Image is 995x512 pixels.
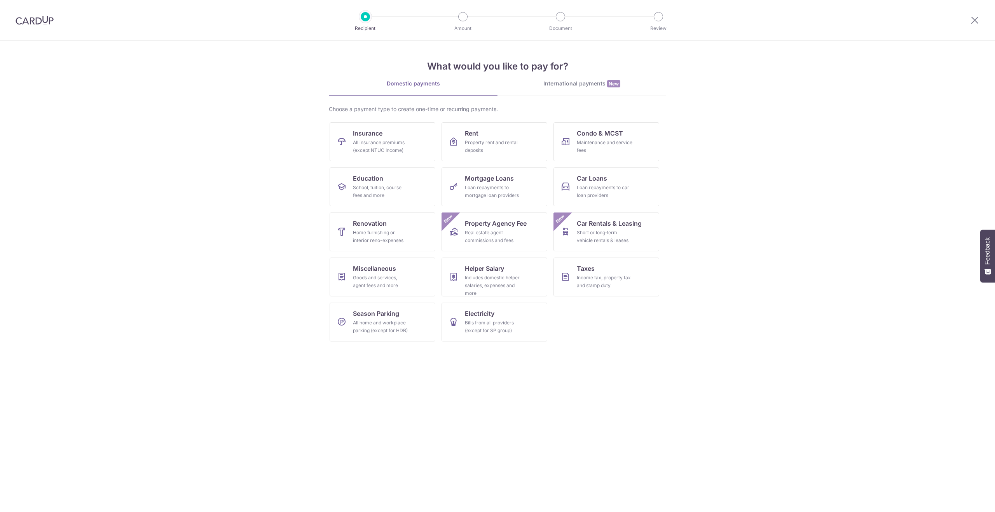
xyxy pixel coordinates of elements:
div: Loan repayments to car loan providers [577,184,633,199]
span: New [554,212,567,225]
div: Property rent and rental deposits [465,139,521,154]
a: EducationSchool, tuition, course fees and more [330,167,435,206]
span: Rent [465,129,478,138]
div: All insurance premiums (except NTUC Income) [353,139,409,154]
span: Helper Salary [465,264,504,273]
a: ElectricityBills from all providers (except for SP group) [442,303,547,341]
iframe: Opens a widget where you can find more information [945,489,987,508]
span: Mortgage Loans [465,174,514,183]
a: RenovationHome furnishing or interior reno-expenses [330,212,435,251]
span: Car Loans [577,174,607,183]
span: Renovation [353,219,387,228]
div: Bills from all providers (except for SP group) [465,319,521,334]
div: Income tax, property tax and stamp duty [577,274,633,289]
p: Review [630,24,687,32]
button: Feedback - Show survey [980,230,995,282]
div: All home and workplace parking (except for HDB) [353,319,409,334]
a: Mortgage LoansLoan repayments to mortgage loan providers [442,167,547,206]
span: Condo & MCST [577,129,623,138]
div: Real estate agent commissions and fees [465,229,521,244]
span: Insurance [353,129,382,138]
div: International payments [497,80,666,88]
div: Loan repayments to mortgage loan providers [465,184,521,199]
span: Miscellaneous [353,264,396,273]
div: School, tuition, course fees and more [353,184,409,199]
a: Helper SalaryIncludes domestic helper salaries, expenses and more [442,258,547,296]
span: Car Rentals & Leasing [577,219,642,228]
span: Taxes [577,264,595,273]
a: Car Rentals & LeasingShort or long‑term vehicle rentals & leasesNew [553,212,659,251]
span: New [607,80,620,87]
h4: What would you like to pay for? [329,59,666,73]
img: CardUp [16,16,54,25]
span: Feedback [984,237,991,265]
div: Maintenance and service fees [577,139,633,154]
span: New [442,212,455,225]
span: Education [353,174,383,183]
div: Short or long‑term vehicle rentals & leases [577,229,633,244]
p: Amount [434,24,492,32]
div: Goods and services, agent fees and more [353,274,409,289]
span: Season Parking [353,309,399,318]
div: Choose a payment type to create one-time or recurring payments. [329,105,666,113]
a: Property Agency FeeReal estate agent commissions and feesNew [442,212,547,251]
span: Electricity [465,309,494,318]
div: Domestic payments [329,80,497,87]
p: Recipient [337,24,394,32]
a: Season ParkingAll home and workplace parking (except for HDB) [330,303,435,341]
a: RentProperty rent and rental deposits [442,122,547,161]
a: InsuranceAll insurance premiums (except NTUC Income) [330,122,435,161]
a: MiscellaneousGoods and services, agent fees and more [330,258,435,296]
a: Car LoansLoan repayments to car loan providers [553,167,659,206]
a: TaxesIncome tax, property tax and stamp duty [553,258,659,296]
a: Condo & MCSTMaintenance and service fees [553,122,659,161]
p: Document [532,24,589,32]
div: Includes domestic helper salaries, expenses and more [465,274,521,297]
div: Home furnishing or interior reno-expenses [353,229,409,244]
span: Property Agency Fee [465,219,527,228]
